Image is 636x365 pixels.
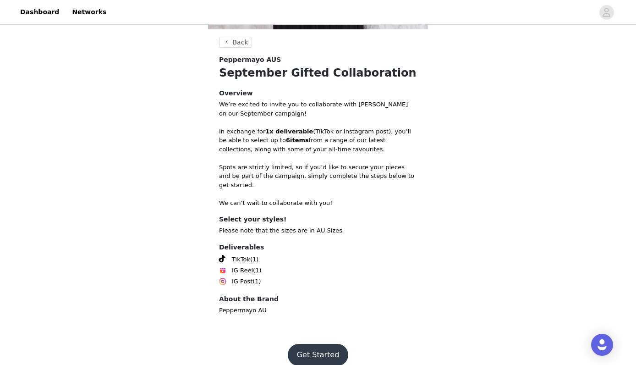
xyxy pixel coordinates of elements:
h4: Overview [219,88,417,98]
span: IG Post [232,277,252,286]
p: We’re excited to invite you to collaborate with [PERSON_NAME] on our September campaign! [219,100,417,118]
img: Instagram Icon [219,278,226,285]
p: We can’t wait to collaborate with you! [219,199,417,208]
strong: 6 [286,137,290,144]
h4: Deliverables [219,243,417,252]
strong: 1 [265,128,269,135]
span: Peppermayo AUS [219,55,281,65]
button: Back [219,37,252,48]
strong: x deliverable [269,128,313,135]
h4: Select your styles! [219,215,417,224]
p: Spots are strictly limited, so if you’d like to secure your pieces and be part of the campaign, s... [219,163,417,190]
h1: September Gifted Collaboration [219,65,417,81]
div: avatar [602,5,611,20]
strong: items [290,137,309,144]
h4: About the Brand [219,294,417,304]
span: IG Reel [232,266,253,275]
div: Open Intercom Messenger [591,334,613,356]
span: (1) [252,277,261,286]
span: (1) [250,255,258,264]
img: Instagram Reels Icon [219,267,226,274]
p: In exchange for (TikTok or Instagram post), you’ll be able to select up to from a range of our la... [219,127,417,154]
span: (1) [253,266,261,275]
p: Please note that the sizes are in AU Sizes [219,226,417,235]
a: Networks [66,2,112,22]
p: Peppermayo AU [219,306,417,315]
span: TikTok [232,255,250,264]
a: Dashboard [15,2,65,22]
